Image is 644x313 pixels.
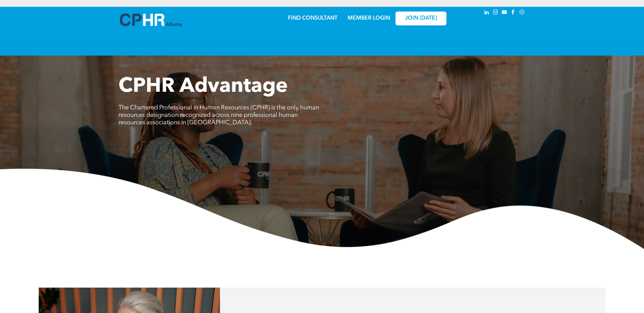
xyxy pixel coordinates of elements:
a: linkedin [483,8,491,18]
a: youtube [501,8,508,18]
span: CPHR Advantage [118,77,288,97]
a: instagram [492,8,499,18]
a: MEMBER LOGIN [348,16,390,21]
span: JOIN [DATE] [405,15,437,22]
a: Social network [518,8,526,18]
img: A blue and white logo for cp alberta [120,14,182,26]
a: FIND CONSULTANT [288,16,337,21]
a: JOIN [DATE] [395,12,446,25]
a: facebook [510,8,517,18]
span: The Chartered Professional in Human Resources (CPHR) is the only human resources designation reco... [118,105,319,126]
